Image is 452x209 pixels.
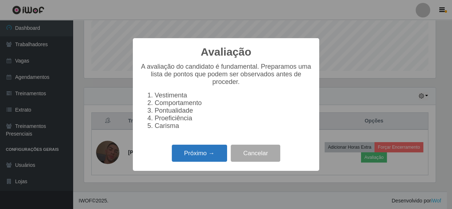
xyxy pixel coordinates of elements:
[155,107,312,114] li: Pontualidade
[140,63,312,86] p: A avaliação do candidato é fundamental. Preparamos uma lista de pontos que podem ser observados a...
[155,99,312,107] li: Comportamento
[172,145,227,162] button: Próximo →
[155,114,312,122] li: Proeficiência
[155,122,312,130] li: Carisma
[201,45,251,59] h2: Avaliação
[155,92,312,99] li: Vestimenta
[231,145,280,162] button: Cancelar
